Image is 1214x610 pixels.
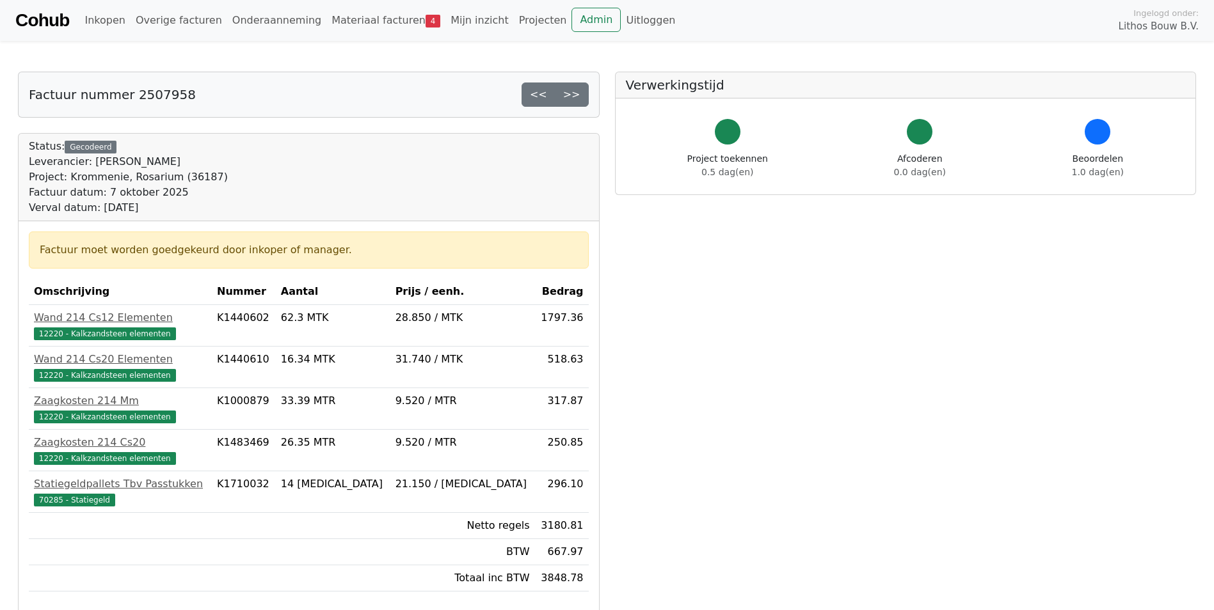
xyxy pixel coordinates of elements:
[390,279,535,305] th: Prijs / eenh.
[212,471,276,513] td: K1710032
[1072,167,1124,177] span: 1.0 dag(en)
[34,411,176,423] span: 12220 - Kalkzandsteen elementen
[571,8,621,32] a: Admin
[34,352,207,382] a: Wand 214 Cs20 Elementen12220 - Kalkzandsteen elementen
[34,476,207,492] div: Statiegeldpallets Tbv Passtukken
[29,87,196,102] h5: Factuur nummer 2507958
[535,471,589,513] td: 296.10
[395,393,530,409] div: 9.520 / MTR
[894,167,946,177] span: 0.0 dag(en)
[445,8,514,33] a: Mijn inzicht
[426,15,440,27] span: 4
[29,185,228,200] div: Factuur datum: 7 oktober 2025
[212,388,276,430] td: K1000879
[535,347,589,388] td: 518.63
[34,310,207,325] div: Wand 214 Cs12 Elementen
[212,279,276,305] th: Nummer
[29,279,212,305] th: Omschrijving
[65,141,116,153] div: Gecodeerd
[701,167,753,177] span: 0.5 dag(en)
[535,279,589,305] th: Bedrag
[514,8,572,33] a: Projecten
[227,8,326,33] a: Onderaanneming
[1119,19,1199,34] span: Lithos Bouw B.V.
[34,352,207,367] div: Wand 214 Cs20 Elementen
[281,393,385,409] div: 33.39 MTR
[276,279,390,305] th: Aantal
[212,305,276,347] td: K1440602
[395,435,530,450] div: 9.520 / MTR
[34,310,207,341] a: Wand 214 Cs12 Elementen12220 - Kalkzandsteen elementen
[395,476,530,492] div: 21.150 / [MEDICAL_DATA]
[34,393,207,424] a: Zaagkosten 214 Mm12220 - Kalkzandsteen elementen
[555,82,589,107] a: >>
[281,476,385,492] div: 14 [MEDICAL_DATA]
[34,435,207,465] a: Zaagkosten 214 Cs2012220 - Kalkzandsteen elementen
[281,435,385,450] div: 26.35 MTR
[15,5,69,36] a: Cohub
[34,452,176,465] span: 12220 - Kalkzandsteen elementen
[1072,152,1124,179] div: Beoordelen
[1133,7,1199,19] span: Ingelogd onder:
[535,430,589,471] td: 250.85
[212,430,276,471] td: K1483469
[535,539,589,565] td: 667.97
[390,539,535,565] td: BTW
[34,435,207,450] div: Zaagkosten 214 Cs20
[281,352,385,367] div: 16.34 MTK
[34,369,176,382] span: 12220 - Kalkzandsteen elementen
[395,310,530,325] div: 28.850 / MTK
[79,8,130,33] a: Inkopen
[131,8,227,33] a: Overige facturen
[535,565,589,591] td: 3848.78
[34,476,207,507] a: Statiegeldpallets Tbv Passtukken70285 - Statiegeld
[34,494,115,506] span: 70285 - Statiegeld
[29,139,228,215] div: Status:
[281,310,385,325] div: 62.3 MTK
[40,242,578,258] div: Factuur moet worden goedgekeurd door inkoper of manager.
[621,8,680,33] a: Uitloggen
[34,327,176,340] span: 12220 - Kalkzandsteen elementen
[29,200,228,215] div: Verval datum: [DATE]
[894,152,946,179] div: Afcoderen
[29,154,228,169] div: Leverancier: [PERSON_NAME]
[212,347,276,388] td: K1440610
[687,152,768,179] div: Project toekennen
[626,77,1186,93] h5: Verwerkingstijd
[395,352,530,367] div: 31.740 / MTK
[390,565,535,591] td: Totaal inc BTW
[522,82,555,107] a: <<
[535,388,589,430] td: 317.87
[29,169,228,185] div: Project: Krommenie, Rosarium (36187)
[390,513,535,539] td: Netto regels
[535,305,589,347] td: 1797.36
[535,513,589,539] td: 3180.81
[326,8,445,33] a: Materiaal facturen4
[34,393,207,409] div: Zaagkosten 214 Mm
